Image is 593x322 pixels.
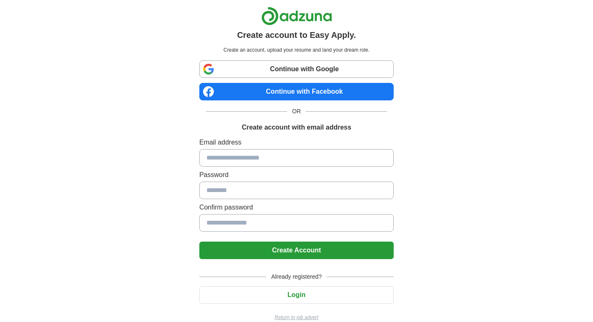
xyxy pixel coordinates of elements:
[261,7,332,25] img: Adzuna logo
[199,170,394,180] label: Password
[199,60,394,78] a: Continue with Google
[199,83,394,100] a: Continue with Facebook
[199,314,394,321] a: Return to job advert
[199,291,394,298] a: Login
[266,272,327,281] span: Already registered?
[242,122,351,132] h1: Create account with email address
[199,137,394,147] label: Email address
[199,242,394,259] button: Create Account
[201,46,392,54] p: Create an account, upload your resume and land your dream role.
[199,202,394,212] label: Confirm password
[237,29,356,41] h1: Create account to Easy Apply.
[287,107,306,116] span: OR
[199,286,394,304] button: Login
